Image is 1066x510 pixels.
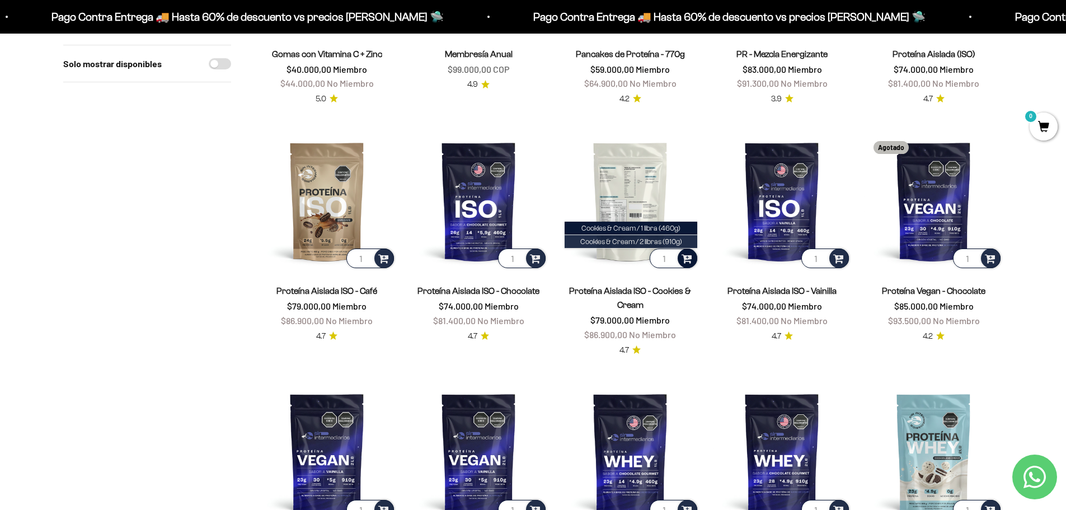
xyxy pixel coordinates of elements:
[772,330,793,343] a: 4.74.7 de 5.0 estrellas
[888,315,931,326] span: $93.500,00
[584,329,627,340] span: $86.900,00
[771,93,793,105] a: 3.93.9 de 5.0 estrellas
[477,315,524,326] span: No Miembro
[468,330,477,343] span: 4.7
[530,8,922,26] p: Pago Contra Entrega 🚚 Hasta 60% de descuento vs precios [PERSON_NAME] 🛸
[742,301,786,311] span: $74.000,00
[630,78,677,88] span: No Miembro
[561,132,699,270] img: Proteína Aislada ISO - Cookies & Cream
[619,93,630,105] span: 4.2
[327,78,374,88] span: No Miembro
[316,330,337,343] a: 4.74.7 de 5.0 estrellas
[923,330,945,343] a: 4.24.2 de 5.0 estrellas
[736,49,828,59] a: PR - Mezcla Energizante
[467,78,478,91] span: 4.9
[781,315,828,326] span: No Miembro
[932,78,979,88] span: No Miembro
[581,224,680,232] span: Cookies & Cream / 1 libra (460g)
[584,78,628,88] span: $64.900,00
[894,64,938,74] span: $74.000,00
[272,49,382,59] a: Gomas con Vitamina C + Zinc
[619,344,641,357] a: 4.74.7 de 5.0 estrellas
[772,330,781,343] span: 4.7
[569,286,691,310] a: Proteína Aislada ISO - Cookies & Cream
[636,64,670,74] span: Miembro
[276,286,377,296] a: Proteína Aislada ISO - Café
[788,301,822,311] span: Miembro
[316,330,326,343] span: 4.7
[933,315,980,326] span: No Miembro
[590,64,634,74] span: $59.000,00
[629,329,676,340] span: No Miembro
[619,344,629,357] span: 4.7
[281,315,324,326] span: $86.900,00
[287,64,331,74] span: $40.000,00
[894,301,938,311] span: $85.000,00
[467,78,490,91] a: 4.94.9 de 5.0 estrellas
[590,315,634,325] span: $79.000,00
[893,49,975,59] a: Proteína Aislada (ISO)
[63,57,162,71] label: Solo mostrar disponibles
[448,62,509,77] sale-price: $99.000,00 COP
[737,78,779,88] span: $91.300,00
[736,315,779,326] span: $81.400,00
[316,93,338,105] a: 5.05.0 de 5.0 estrellas
[940,301,974,311] span: Miembro
[788,64,822,74] span: Miembro
[576,49,685,59] a: Pancakes de Proteína - 770g
[882,286,985,296] a: Proteína Vegan - Chocolate
[1030,121,1058,134] a: 0
[636,315,670,325] span: Miembro
[771,93,782,105] span: 3.9
[888,78,931,88] span: $81.400,00
[287,301,331,311] span: $79.000,00
[333,64,367,74] span: Miembro
[433,315,476,326] span: $81.400,00
[923,330,933,343] span: 4.2
[940,64,974,74] span: Miembro
[1024,110,1037,123] mark: 0
[48,8,440,26] p: Pago Contra Entrega 🚚 Hasta 60% de descuento vs precios [PERSON_NAME] 🛸
[280,78,325,88] span: $44.000,00
[781,78,828,88] span: No Miembro
[485,301,519,311] span: Miembro
[580,237,682,246] span: Cookies & Cream / 2 libras (910g)
[743,64,786,74] span: $83.000,00
[326,315,373,326] span: No Miembro
[619,93,641,105] a: 4.24.2 de 5.0 estrellas
[417,286,539,296] a: Proteína Aislada ISO - Chocolate
[445,49,513,59] a: Membresía Anual
[332,301,367,311] span: Miembro
[727,286,837,296] a: Proteína Aislada ISO - Vainilla
[923,93,933,105] span: 4.7
[923,93,945,105] a: 4.74.7 de 5.0 estrellas
[316,93,326,105] span: 5.0
[468,330,489,343] a: 4.74.7 de 5.0 estrellas
[439,301,483,311] span: $74.000,00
